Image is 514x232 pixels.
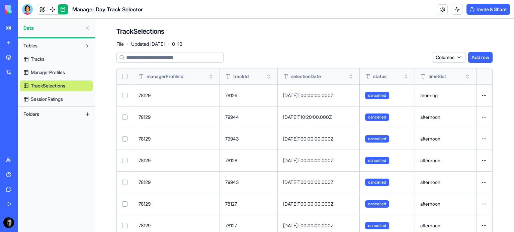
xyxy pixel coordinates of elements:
span: Updated [DATE] [131,41,165,47]
span: cancelled [365,200,389,208]
button: Select row [122,223,127,228]
a: TrackSelections [20,80,93,91]
button: Open menu [479,177,490,188]
button: Open menu [479,155,490,166]
span: cancelled [365,179,389,186]
span: trackId [233,73,249,80]
span: Data [23,25,82,31]
div: afternoon [420,179,470,186]
a: Tracks [20,54,93,64]
button: Toggle sort [207,73,214,80]
span: cancelled [365,113,389,121]
div: [DATE]T00:00:00.000Z [283,201,354,207]
a: SessionRatings [20,94,93,104]
div: afternoon [420,157,470,164]
button: Toggle sort [347,73,354,80]
div: 78126 [225,92,272,99]
div: afternoon [420,201,470,207]
button: Toggle sort [403,73,409,80]
button: Select row [122,180,127,185]
img: logo [5,5,46,14]
button: Open menu [479,220,490,231]
div: [DATE]T00:00:00.000Z [283,179,354,186]
button: Toggle sort [265,73,272,80]
h4: TrackSelections [116,27,164,36]
button: Folders [20,109,82,120]
div: [DATE]T00:00:00.000Z [283,136,354,142]
div: 78129 [139,92,214,99]
span: timeSlot [428,73,446,80]
button: Select row [122,201,127,207]
span: Tables [23,42,37,49]
a: ManagerProfiles [20,67,93,78]
span: SessionRatings [31,96,63,102]
span: TrackSelections [31,82,65,89]
button: Open menu [479,199,490,209]
div: [DATE]T00:00:00.000Z [283,222,354,229]
span: cancelled [365,92,389,99]
span: ManagerProfiles [31,69,65,76]
span: File [116,41,124,47]
button: Open menu [479,90,490,101]
button: Select row [122,114,127,120]
button: Select all [122,74,127,79]
div: 78129 [139,222,214,229]
div: afternoon [420,114,470,121]
button: Columns [432,52,465,63]
div: 78129 [139,201,214,207]
div: 78129 [139,114,214,121]
span: Manager Day Track Selector [72,5,143,13]
div: 79943 [225,136,272,142]
div: 78127 [225,201,272,207]
div: 78127 [225,222,272,229]
button: Open menu [479,112,490,123]
div: 78129 [139,157,214,164]
div: 78129 [139,136,214,142]
button: Select row [122,93,127,98]
button: Add row [468,52,493,63]
button: Select row [122,158,127,163]
span: cancelled [365,222,389,229]
div: [DATE]T10:20:00.000Z [283,114,354,121]
span: Folders [23,111,39,118]
div: [DATE]T00:00:00.000Z [283,157,354,164]
button: Open menu [479,134,490,144]
div: afternoon [420,136,470,142]
button: Invite & Share [466,4,510,15]
button: Toggle sort [464,73,471,80]
div: 79944 [225,114,272,121]
div: [DATE]T00:00:00.000Z [283,92,354,99]
img: 1757052898126_crqm62.png [3,217,14,228]
div: morning [420,92,470,99]
span: cancelled [365,157,389,164]
div: 79943 [225,179,272,186]
span: managerProfileId [147,73,183,80]
div: afternoon [420,222,470,229]
span: Tracks [31,56,45,62]
span: 0 KB [172,41,182,47]
div: 78129 [139,179,214,186]
span: status [373,73,387,80]
button: Tables [20,40,82,51]
div: 78128 [225,157,272,164]
button: Select row [122,136,127,142]
span: · [126,39,128,49]
span: selectionDate [291,73,321,80]
span: cancelled [365,135,389,143]
span: · [167,39,169,49]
